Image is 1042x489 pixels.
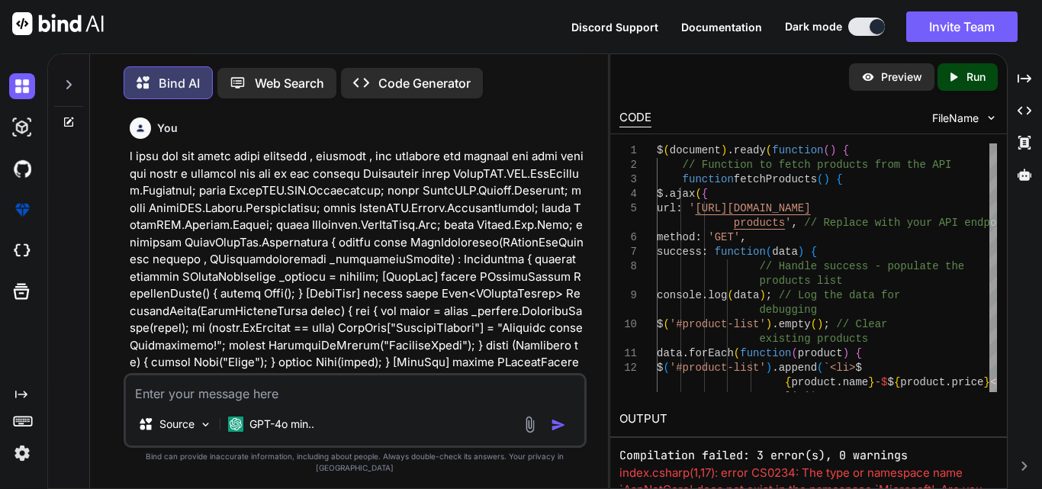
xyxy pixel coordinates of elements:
[663,144,669,156] span: (
[670,188,696,200] span: ajax
[695,202,810,214] span: [URL][DOMAIN_NAME]
[681,21,762,34] span: Documentation
[670,318,766,330] span: '#product-list'
[619,361,637,375] div: 12
[759,333,868,345] span: existing products
[689,347,734,359] span: forEach
[798,246,804,258] span: )
[727,144,733,156] span: .
[734,173,817,185] span: fetchProducts
[619,447,998,465] pre: Compilation failed: 3 error(s), 0 warnings
[9,114,35,140] img: darkAi-studio
[721,144,727,156] span: )
[798,347,843,359] span: product
[824,318,830,330] span: ;
[676,202,682,214] span: :
[759,275,842,287] span: products list
[785,19,842,34] span: Dark mode
[785,376,791,388] span: {
[823,173,829,185] span: )
[791,376,836,388] span: product
[881,376,887,388] span: $
[952,376,984,388] span: price
[159,417,195,432] p: Source
[759,260,964,272] span: // Handle success - populate the
[734,217,785,229] span: products
[817,362,823,374] span: (
[670,362,766,374] span: '#product-list'
[843,347,849,359] span: )
[785,217,791,229] span: '
[9,440,35,466] img: settings
[619,288,637,303] div: 9
[9,197,35,223] img: premium
[619,230,637,245] div: 6
[985,111,998,124] img: chevron down
[843,144,849,156] span: {
[740,231,746,243] span: ,
[619,172,637,187] div: 3
[255,74,324,92] p: Web Search
[772,144,823,156] span: function
[657,289,702,301] span: console
[900,376,945,388] span: product
[619,245,637,259] div: 7
[681,19,762,35] button: Documentation
[9,238,35,264] img: cloudideIcon
[932,111,979,126] span: FileName
[619,187,637,201] div: 4
[740,347,791,359] span: function
[804,217,1015,229] span: // Replace with your API endpoint
[657,144,663,156] span: $
[766,362,772,374] span: )
[708,289,727,301] span: log
[702,188,708,200] span: {
[785,391,811,403] span: li>`
[772,362,778,374] span: .
[875,376,881,388] span: -
[124,451,587,474] p: Bind can provide inaccurate information, including about people. Always double-check its answers....
[228,417,243,432] img: GPT-4o mini
[657,318,663,330] span: $
[521,416,539,433] img: attachment
[702,246,708,258] span: :
[906,11,1018,42] button: Invite Team
[861,70,875,84] img: preview
[702,289,708,301] span: .
[708,231,740,243] span: 'GET'
[378,74,471,92] p: Code Generator
[772,318,778,330] span: .
[811,246,817,258] span: {
[836,173,842,185] span: {
[779,318,811,330] span: empty
[683,173,734,185] span: function
[984,376,990,388] span: }
[830,144,836,156] span: )
[843,376,869,388] span: name
[657,231,695,243] span: method
[779,289,901,301] span: // Log the data for
[734,347,740,359] span: (
[249,417,314,432] p: GPT-4o min..
[888,376,894,388] span: $
[657,188,663,200] span: $
[157,121,178,136] h6: You
[610,401,1007,437] h2: OUTPUT
[715,246,766,258] span: function
[734,289,760,301] span: data
[791,347,797,359] span: (
[894,376,900,388] span: {
[619,109,651,127] div: CODE
[766,289,772,301] span: ;
[571,19,658,35] button: Discord Support
[12,12,104,35] img: Bind AI
[619,158,637,172] div: 2
[695,231,701,243] span: :
[657,362,663,374] span: $
[766,318,772,330] span: )
[836,376,842,388] span: .
[9,156,35,182] img: githubDark
[811,391,817,403] span: )
[657,246,702,258] span: success
[571,21,658,34] span: Discord Support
